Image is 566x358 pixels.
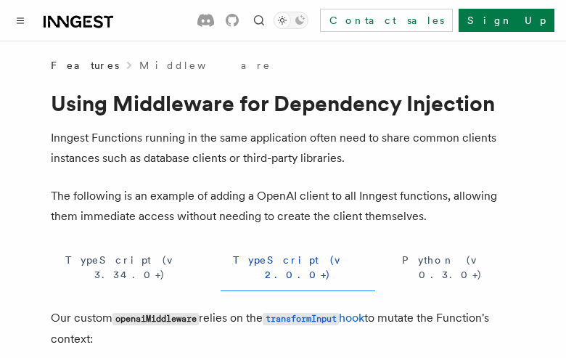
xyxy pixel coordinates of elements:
a: Contact sales [320,9,453,32]
button: Python (v 0.3.0+) [387,244,515,291]
code: openaiMiddleware [112,313,199,325]
button: Toggle navigation [12,12,29,29]
p: The following is an example of adding a OpenAI client to all Inngest functions, allowing them imm... [51,186,515,227]
p: Inngest Functions running in the same application often need to share common clients instances su... [51,128,515,168]
button: TypeScript (v 3.34.0+) [51,244,209,291]
button: Find something... [250,12,268,29]
code: transformInput [263,313,339,325]
p: Our custom relies on the to mutate the Function's context: [51,308,515,349]
a: Middleware [139,58,271,73]
button: TypeScript (v 2.0.0+) [221,244,375,291]
h1: Using Middleware for Dependency Injection [51,90,515,116]
a: Sign Up [459,9,554,32]
span: Features [51,58,119,73]
a: transformInputhook [263,311,364,325]
button: Toggle dark mode [274,12,308,29]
